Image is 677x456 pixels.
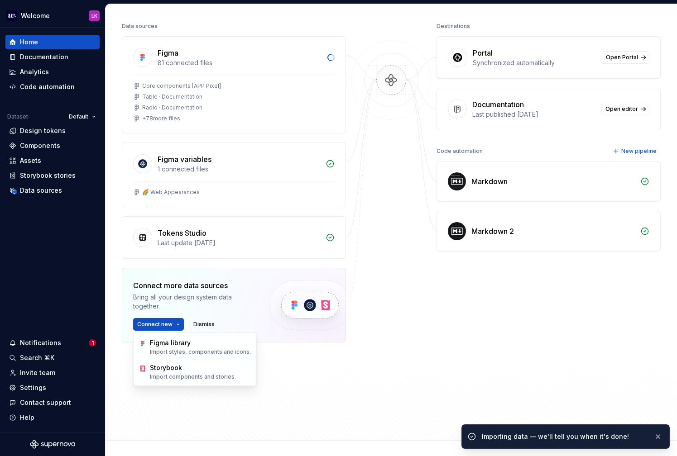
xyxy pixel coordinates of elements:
div: Connect more data sources [133,280,254,291]
div: + 78 more files [142,115,180,122]
a: Home [5,35,100,49]
a: Code automation [5,80,100,94]
div: Tokens Studio [158,228,206,238]
div: Analytics [20,67,49,76]
div: Notifications [20,338,61,347]
div: Data sources [122,20,158,33]
a: Analytics [5,65,100,79]
div: Portal [473,47,493,58]
div: Help [20,413,34,422]
div: Importing data — we'll tell you when it's done! [482,432,647,441]
div: Documentation [20,52,68,62]
a: Design tokens [5,123,100,138]
span: Default [69,113,88,120]
div: Invite team [20,368,55,377]
button: Default [65,110,100,123]
a: Storybook stories [5,168,100,183]
div: Synchronized automatically [473,58,596,67]
a: Figma81 connected filesCore components [APP Pixel]Table · DocumentationRadio · Documentation+78mo... [122,36,346,133]
div: Documentation [472,99,524,110]
button: Connect new [133,318,184,331]
span: Open editor [605,105,638,113]
span: Open Portal [606,54,638,61]
svg: Supernova Logo [30,440,75,449]
div: LK [91,12,97,19]
div: Search ⌘K [20,353,54,362]
span: 1 [89,339,96,347]
button: Dismiss [189,318,219,331]
div: Last update [DATE] [158,238,320,247]
div: Code automation [437,145,483,157]
div: Code automation [20,82,75,91]
p: Import components and stories. [150,373,236,380]
div: Dataset [7,113,28,120]
a: Tokens StudioLast update [DATE] [122,216,346,259]
div: Figma library [150,338,251,347]
button: Notifications1 [5,336,100,350]
div: Welcome [21,11,50,20]
div: Home [20,38,38,47]
a: Open editor [601,103,649,115]
a: Settings [5,380,100,395]
div: 🌈 Web Appearances [142,189,200,196]
div: Radio · Documentation [142,104,202,111]
button: Contact support [5,395,100,410]
a: Invite team [5,366,100,380]
div: Last published [DATE] [472,110,596,119]
a: Data sources [5,183,100,198]
span: Connect new [137,321,173,328]
div: Contact support [20,398,71,407]
button: WelcomeLK [2,6,103,25]
a: Open Portal [602,51,649,64]
span: Dismiss [193,321,215,328]
div: Table · Documentation [142,93,202,100]
div: 81 connected files [158,58,322,67]
div: Core components [APP Pixel] [142,82,221,90]
button: Help [5,410,100,425]
div: Assets [20,156,41,165]
a: Documentation [5,50,100,64]
div: 1 connected files [158,165,320,174]
div: Components [20,141,60,150]
div: Data sources [20,186,62,195]
div: Settings [20,383,46,392]
div: Markdown [471,176,508,187]
div: Design tokens [20,126,66,135]
div: Destinations [437,20,470,33]
div: Bring all your design system data together. [133,293,254,311]
div: Storybook [150,363,236,372]
button: New pipeline [610,145,661,157]
a: Assets [5,153,100,168]
span: New pipeline [621,147,657,155]
p: Import styles, components and icons. [150,348,251,356]
div: Figma variables [158,154,211,165]
a: Components [5,138,100,153]
img: 605a6a57-6d48-4b1b-b82b-b0bc8b12f237.png [6,10,17,21]
button: Search ⌘K [5,351,100,365]
div: Storybook stories [20,171,76,180]
div: Figma [158,47,178,58]
a: Figma variables1 connected files🌈 Web Appearances [122,142,346,207]
div: Markdown 2 [471,226,514,237]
